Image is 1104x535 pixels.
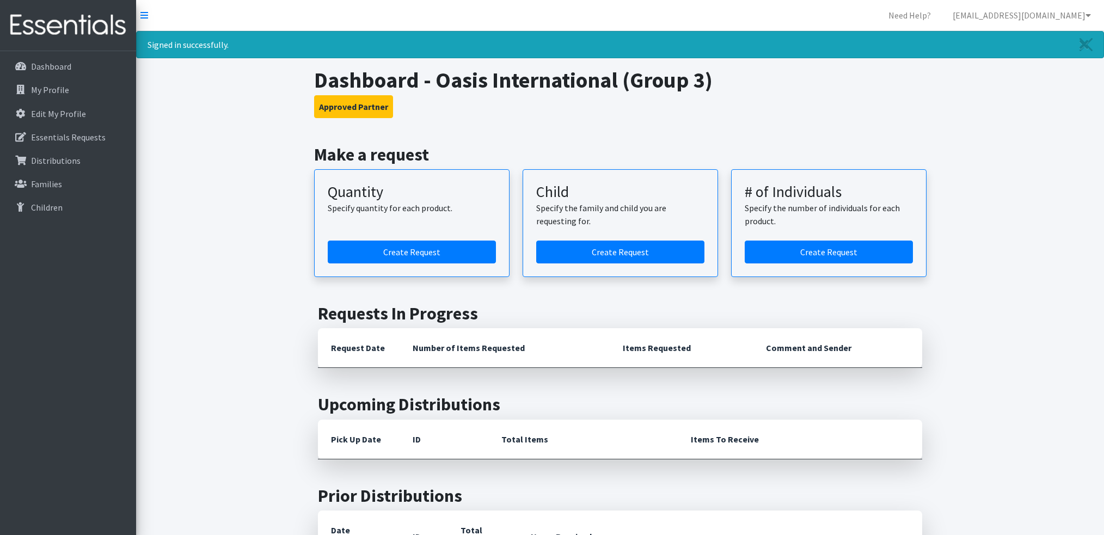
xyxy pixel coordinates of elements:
[4,126,132,148] a: Essentials Requests
[400,420,488,459] th: ID
[4,173,132,195] a: Families
[745,241,913,263] a: Create a request by number of individuals
[610,328,753,368] th: Items Requested
[745,201,913,227] p: Specify the number of individuals for each product.
[31,84,69,95] p: My Profile
[400,328,610,368] th: Number of Items Requested
[4,150,132,171] a: Distributions
[328,183,496,201] h3: Quantity
[4,7,132,44] img: HumanEssentials
[31,202,63,213] p: Children
[880,4,940,26] a: Need Help?
[944,4,1100,26] a: [EMAIL_ADDRESS][DOMAIN_NAME]
[753,328,922,368] th: Comment and Sender
[31,132,106,143] p: Essentials Requests
[314,144,927,165] h2: Make a request
[31,155,81,166] p: Distributions
[328,241,496,263] a: Create a request by quantity
[31,108,86,119] p: Edit My Profile
[536,183,704,201] h3: Child
[31,61,71,72] p: Dashboard
[314,67,927,93] h1: Dashboard - Oasis International (Group 3)
[678,420,922,459] th: Items To Receive
[136,31,1104,58] div: Signed in successfully.
[318,328,400,368] th: Request Date
[318,420,400,459] th: Pick Up Date
[4,196,132,218] a: Children
[1069,32,1103,58] a: Close
[745,183,913,201] h3: # of Individuals
[318,303,922,324] h2: Requests In Progress
[4,103,132,125] a: Edit My Profile
[488,420,678,459] th: Total Items
[328,201,496,214] p: Specify quantity for each product.
[318,394,922,415] h2: Upcoming Distributions
[31,179,62,189] p: Families
[314,95,393,118] button: Approved Partner
[536,241,704,263] a: Create a request for a child or family
[4,79,132,101] a: My Profile
[318,485,922,506] h2: Prior Distributions
[4,56,132,77] a: Dashboard
[536,201,704,227] p: Specify the family and child you are requesting for.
